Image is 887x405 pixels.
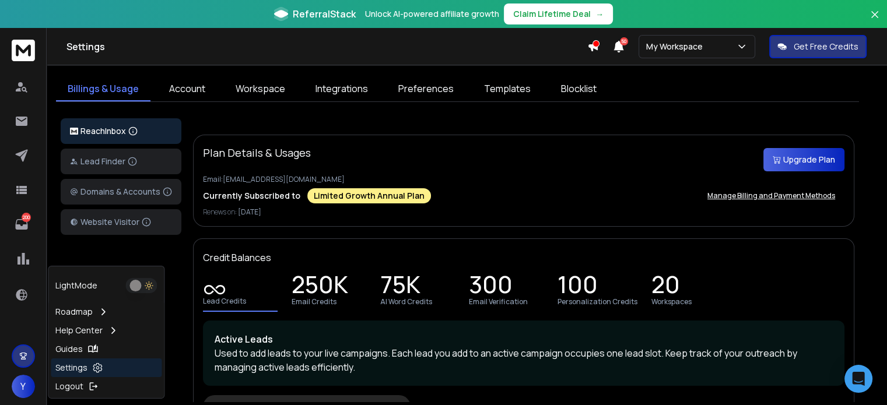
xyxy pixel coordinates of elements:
a: Help Center [51,321,162,340]
button: Upgrade Plan [763,148,844,171]
p: Help Center [55,325,103,336]
button: Website Visitor [61,209,181,235]
div: Limited Growth Annual Plan [307,188,431,203]
p: Logout [55,381,83,392]
a: Templates [472,77,542,101]
a: Guides [51,340,162,358]
p: Get Free Credits [794,41,858,52]
p: Email: [EMAIL_ADDRESS][DOMAIN_NAME] [203,175,844,184]
p: 250K [292,279,348,295]
p: Credit Balances [203,251,271,265]
p: 200 [22,213,31,222]
button: ReachInbox [61,118,181,144]
p: Settings [55,362,87,374]
p: Light Mode [55,280,97,291]
button: Y [12,375,35,398]
a: Blocklist [549,77,608,101]
button: Claim Lifetime Deal→ [504,3,613,24]
div: Open Intercom Messenger [844,365,872,393]
p: 75K [380,279,420,295]
p: 20 [651,279,680,295]
p: AI Word Credits [380,297,432,307]
p: Used to add leads to your live campaigns. Each lead you add to an active campaign occupies one le... [215,346,833,374]
p: Active Leads [215,332,833,346]
p: My Workspace [646,41,707,52]
p: Plan Details & Usages [203,145,311,161]
p: Roadmap [55,306,93,318]
p: Guides [55,343,83,355]
span: [DATE] [238,207,261,217]
span: ReferralStack [293,7,356,21]
button: Get Free Credits [769,35,867,58]
p: Manage Billing and Payment Methods [707,191,835,200]
p: Personalization Credits [558,297,637,307]
p: Email Credits [292,297,336,307]
p: 300 [469,279,513,295]
a: Integrations [304,77,380,101]
h1: Settings [66,40,587,54]
p: Workspaces [651,297,692,307]
p: Unlock AI-powered affiliate growth [365,8,499,20]
span: 50 [620,37,628,45]
button: Manage Billing and Payment Methods [698,184,844,207]
p: Lead Credits [203,297,246,306]
img: logo [70,128,78,135]
button: Domains & Accounts [61,179,181,205]
a: Account [157,77,217,101]
span: → [595,8,604,20]
p: Renews on: [203,207,844,217]
a: Billings & Usage [56,77,150,101]
a: Settings [51,358,162,377]
a: Roadmap [51,302,162,321]
a: Workspace [224,77,297,101]
button: Close banner [867,7,882,35]
p: 100 [558,279,598,295]
p: Currently Subscribed to [203,190,300,202]
a: 200 [10,213,33,236]
button: Lead Finder [61,149,181,174]
p: Email Verification [469,297,528,307]
a: Preferences [387,77,465,101]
